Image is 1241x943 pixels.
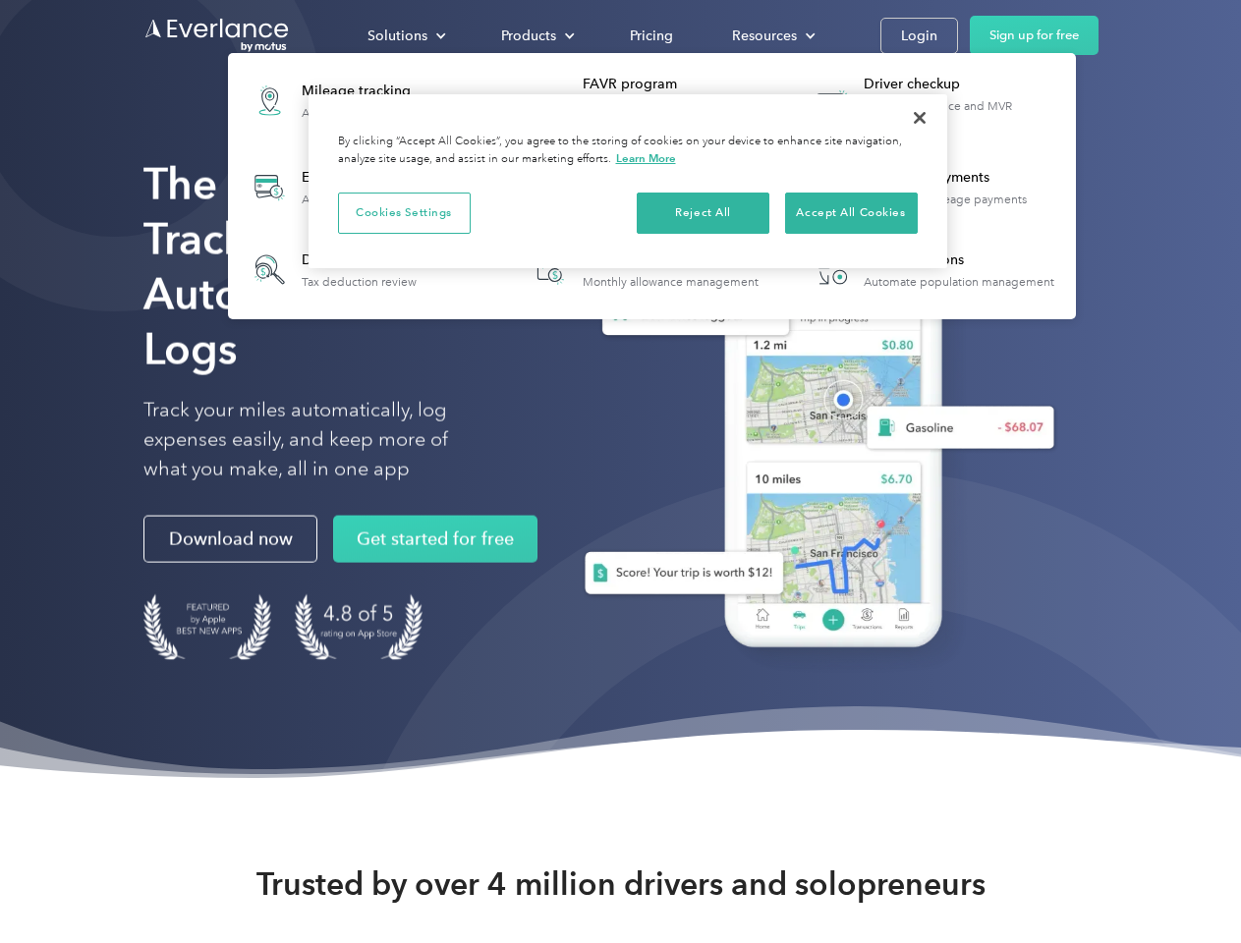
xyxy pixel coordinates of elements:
div: Resources [712,19,831,53]
nav: Products [228,53,1076,319]
div: Automate population management [864,275,1054,289]
a: Get started for free [333,516,537,563]
div: Expense tracking [302,168,443,188]
button: Cookies Settings [338,193,471,234]
a: Driver checkupLicense, insurance and MVR verification [800,65,1066,137]
div: HR Integrations [864,250,1054,270]
div: FAVR program [583,75,784,94]
button: Close [898,96,941,139]
a: Download now [143,516,317,563]
div: Privacy [309,94,947,268]
a: Accountable planMonthly allowance management [519,238,768,302]
div: Mileage tracking [302,82,429,101]
button: Reject All [637,193,769,234]
div: By clicking “Accept All Cookies”, you agree to the storing of cookies on your device to enhance s... [338,134,918,168]
a: Pricing [610,19,693,53]
img: 4.9 out of 5 stars on the app store [295,594,423,660]
a: Go to homepage [143,17,291,54]
a: More information about your privacy, opens in a new tab [616,151,676,165]
div: Login [901,24,937,48]
a: Mileage trackingAutomatic mileage logs [238,65,439,137]
div: Resources [732,24,797,48]
a: Login [880,18,958,54]
div: Driver checkup [864,75,1065,94]
a: Sign up for free [970,16,1099,55]
div: Cookie banner [309,94,947,268]
a: Deduction finderTax deduction review [238,238,426,302]
a: Expense trackingAutomatic transaction logs [238,151,453,223]
div: Automatic transaction logs [302,193,443,206]
div: Products [481,19,591,53]
div: Deduction finder [302,250,417,270]
a: FAVR programFixed & Variable Rate reimbursement design & management [519,65,785,137]
div: Products [501,24,556,48]
button: Accept All Cookies [785,193,918,234]
div: Solutions [348,19,462,53]
div: Automatic mileage logs [302,106,429,120]
div: Tax deduction review [302,275,417,289]
div: Monthly allowance management [583,275,759,289]
strong: Trusted by over 4 million drivers and solopreneurs [256,864,986,904]
div: Solutions [367,24,427,48]
img: Badge for Featured by Apple Best New Apps [143,594,271,660]
div: License, insurance and MVR verification [864,99,1065,127]
div: Pricing [630,24,673,48]
a: HR IntegrationsAutomate population management [800,238,1064,302]
p: Track your miles automatically, log expenses easily, and keep more of what you make, all in one app [143,396,494,484]
img: Everlance, mileage tracker app, expense tracking app [553,187,1070,677]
